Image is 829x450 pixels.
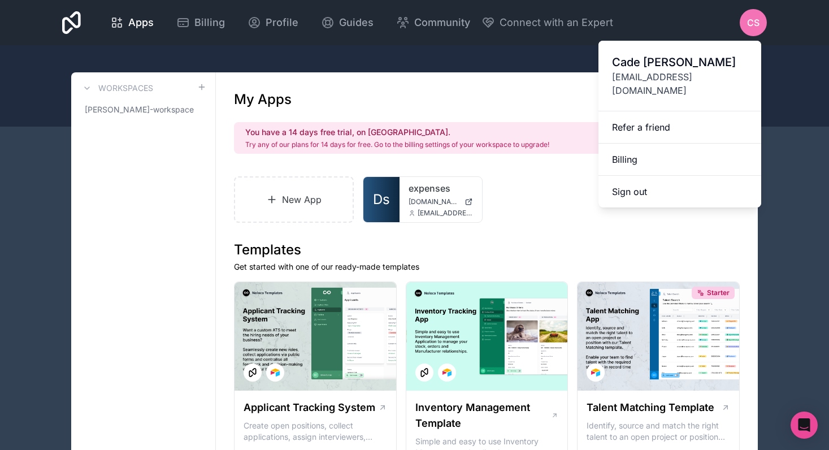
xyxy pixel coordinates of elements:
[238,10,307,35] a: Profile
[791,412,818,439] div: Open Intercom Messenger
[598,111,761,144] a: Refer a friend
[245,127,549,138] h2: You have a 14 days free trial, on [GEOGRAPHIC_DATA].
[363,177,400,222] a: Ds
[387,10,479,35] a: Community
[587,400,714,416] h1: Talent Matching Template
[101,10,163,35] a: Apps
[414,15,470,31] span: Community
[234,90,292,109] h1: My Apps
[409,197,460,206] span: [DOMAIN_NAME]
[80,99,206,120] a: [PERSON_NAME]-workspace
[747,16,759,29] span: CS
[415,400,551,431] h1: Inventory Management Template
[591,368,600,377] img: Airtable Logo
[373,191,390,209] span: Ds
[128,15,154,31] span: Apps
[234,261,740,272] p: Get started with one of our ready-made templates
[409,181,473,195] a: expenses
[234,241,740,259] h1: Templates
[418,209,473,218] span: [EMAIL_ADDRESS][DOMAIN_NAME]
[271,368,280,377] img: Airtable Logo
[167,10,234,35] a: Billing
[244,400,375,416] h1: Applicant Tracking System
[234,176,354,223] a: New App
[481,15,613,31] button: Connect with an Expert
[266,15,298,31] span: Profile
[85,104,194,115] span: [PERSON_NAME]-workspace
[409,197,473,206] a: [DOMAIN_NAME]
[442,368,452,377] img: Airtable Logo
[339,15,374,31] span: Guides
[245,140,549,149] p: Try any of our plans for 14 days for free. Go to the billing settings of your workspace to upgrade!
[244,420,387,443] p: Create open positions, collect applications, assign interviewers, centralise candidate feedback a...
[98,83,153,94] h3: Workspaces
[598,144,761,176] a: Billing
[80,81,153,95] a: Workspaces
[587,420,730,443] p: Identify, source and match the right talent to an open project or position with our Talent Matchi...
[612,54,748,70] span: Cade [PERSON_NAME]
[612,70,748,97] span: [EMAIL_ADDRESS][DOMAIN_NAME]
[500,15,613,31] span: Connect with an Expert
[312,10,383,35] a: Guides
[194,15,225,31] span: Billing
[598,176,761,207] button: Sign out
[707,288,730,297] span: Starter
